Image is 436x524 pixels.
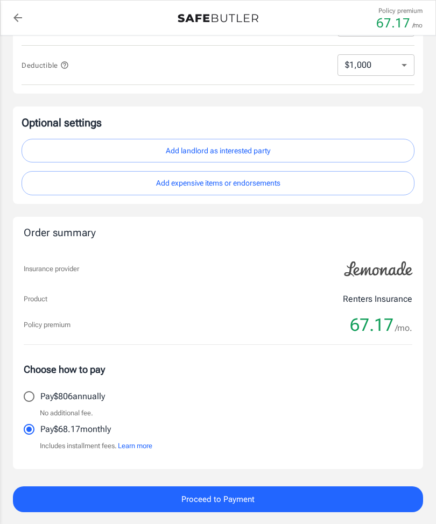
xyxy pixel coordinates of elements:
[22,61,69,69] span: Deductible
[22,59,69,72] button: Deductible
[40,408,93,419] p: No additional fee.
[24,362,412,377] p: Choose how to pay
[40,390,105,403] p: Pay $806 annually
[24,225,412,241] div: Order summary
[22,139,414,163] button: Add landlord as interested party
[22,171,414,195] button: Add expensive items or endorsements
[13,486,423,512] button: Proceed to Payment
[40,423,111,436] p: Pay $68.17 monthly
[7,7,29,29] a: back to quotes
[412,20,423,30] p: /mo
[40,441,152,451] p: Includes installment fees.
[338,254,419,284] img: Lemonade
[24,264,79,274] p: Insurance provider
[343,293,412,306] p: Renters Insurance
[181,492,255,506] span: Proceed to Payment
[118,441,152,451] button: Learn more
[350,314,393,336] span: 67.17
[395,321,412,336] span: /mo.
[178,14,258,23] img: Back to quotes
[24,320,71,330] p: Policy premium
[378,6,423,16] p: Policy premium
[24,294,47,305] p: Product
[376,17,410,30] p: 67.17
[22,115,414,130] p: Optional settings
